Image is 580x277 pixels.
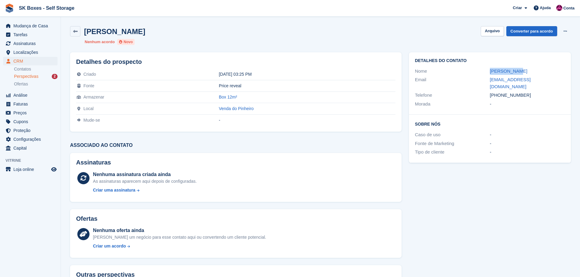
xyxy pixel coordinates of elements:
div: Nenhuma oferta ainda [93,227,266,234]
a: Ofertas [14,81,58,87]
div: As assinaturas aparecem aqui depois de configuradas. [93,178,197,185]
span: Preços [13,109,50,117]
span: Criar [513,5,522,11]
span: Fonte [83,83,94,88]
a: Box 12m² [219,95,237,99]
div: - [490,131,565,138]
span: Loja online [13,165,50,174]
a: menu [3,100,58,108]
div: Morada [415,101,490,108]
span: Ajuda [540,5,551,11]
div: Caso de uso [415,131,490,138]
h2: Sobre Nós [415,121,565,127]
span: Criado [83,72,96,77]
a: Venda do Pinheiro [219,106,254,111]
a: Criar uma assinatura [93,187,197,193]
img: Joana Alegria [556,5,562,11]
img: stora-icon-8386f47178a22dfd0bd8f6a31ec36ba5ce8667c1dd55bd0f319d3a0aa187defe.svg [5,4,14,13]
span: Assinaturas [13,39,50,48]
span: Localizações [13,48,50,57]
li: Novo [117,39,135,45]
div: - [490,140,565,147]
span: Perspectivas [14,74,38,79]
div: [PERSON_NAME] um negócio para esse contato aqui ou convertendo um cliente potencial. [93,234,266,241]
div: Email [415,76,490,90]
span: Mude-se [83,118,100,123]
a: menu [3,144,58,152]
a: Loja de pré-visualização [50,166,58,173]
div: Nenhuma assinatura criada ainda [93,171,197,178]
div: - [490,101,565,108]
a: menu [3,30,58,39]
a: menu [3,22,58,30]
a: Perspectivas 2 [14,73,58,80]
span: Configurações [13,135,50,144]
span: Vitrine [5,158,61,164]
span: Ofertas [14,81,28,87]
span: CRM [13,57,50,65]
a: menu [3,126,58,135]
div: Tipo de cliente [415,149,490,156]
div: Criar um acordo [93,243,126,249]
a: menu [3,117,58,126]
div: - [490,149,565,156]
h2: Assinaturas [76,159,395,166]
a: menu [3,135,58,144]
span: Análise [13,91,50,99]
a: Contatos [14,66,58,72]
span: Local [83,106,93,111]
a: [EMAIL_ADDRESS][DOMAIN_NAME] [490,77,531,89]
span: Proteção [13,126,50,135]
h2: Detalhes do contato [415,58,565,63]
span: Cupons [13,117,50,126]
h2: Detalhes do prospecto [76,58,395,65]
a: menu [3,39,58,48]
span: Conta [563,5,575,11]
div: Price reveal [219,83,395,88]
a: menu [3,109,58,117]
span: Tarefas [13,30,50,39]
button: Arquivo [481,26,504,36]
div: - [219,118,395,123]
div: Criar uma assinatura [93,187,135,193]
h2: Ofertas [76,215,97,222]
h2: [PERSON_NAME] [84,27,145,36]
h3: Associado ao contato [70,143,402,148]
a: SK Boxes - Self Storage [16,3,77,13]
span: Mudança de Casa [13,22,50,30]
a: Criar um acordo [93,243,266,249]
div: 2 [52,74,58,79]
a: [PERSON_NAME] [490,68,527,74]
span: Capital [13,144,50,152]
li: Nenhum acordo [85,39,115,45]
a: menu [3,91,58,99]
div: Fonte de Marketing [415,140,490,147]
a: Converter para acordo [506,26,557,36]
div: Telefone [415,92,490,99]
div: [DATE] 03:25 PM [219,72,395,77]
span: Faturas [13,100,50,108]
a: menu [3,48,58,57]
span: Armazenar [83,95,104,99]
a: menu [3,57,58,65]
div: Nome [415,68,490,75]
div: [PHONE_NUMBER] [490,92,565,99]
a: menu [3,165,58,174]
